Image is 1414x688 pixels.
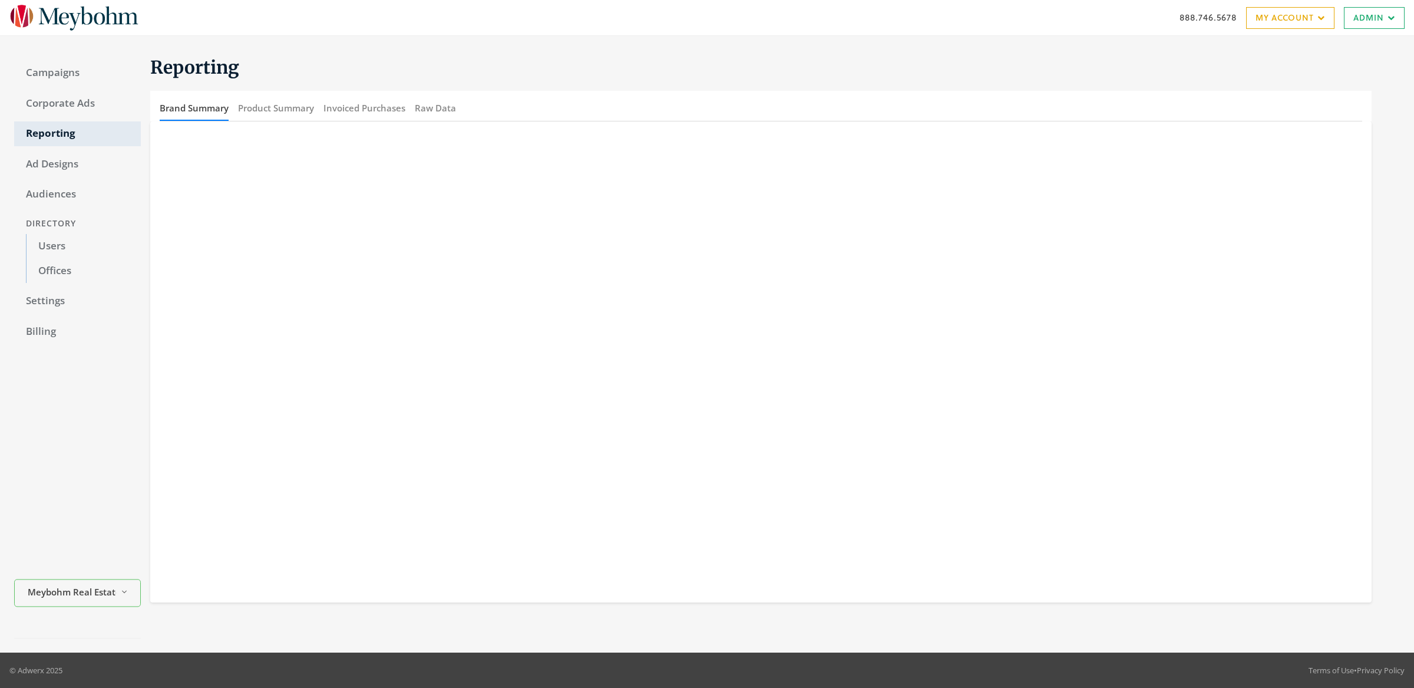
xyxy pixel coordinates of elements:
a: Privacy Policy [1357,665,1405,676]
a: Corporate Ads [14,91,141,116]
button: Product Summary [238,96,314,121]
button: Raw Data [415,96,456,121]
img: Adwerx [9,4,139,31]
a: Offices [26,259,141,284]
a: Billing [14,320,141,344]
button: Invoiced Purchases [323,96,405,121]
p: © Adwerx 2025 [9,664,62,676]
a: Users [26,234,141,259]
a: Settings [14,289,141,314]
div: Directory [14,213,141,235]
a: Ad Designs [14,152,141,177]
a: Admin [1344,7,1405,29]
a: Reporting [14,121,141,146]
a: 888.746.5678 [1180,11,1237,24]
a: Terms of Use [1309,665,1354,676]
div: • [1309,664,1405,676]
a: My Account [1246,7,1334,29]
a: Campaigns [14,61,141,85]
span: Meybohm Real Estate [28,585,116,599]
h1: Reporting [150,56,1372,79]
button: Meybohm Real Estate [14,580,141,607]
iframe: metabase-report-Brand Summary [155,126,1367,598]
a: Audiences [14,182,141,207]
button: Brand Summary [160,96,229,121]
